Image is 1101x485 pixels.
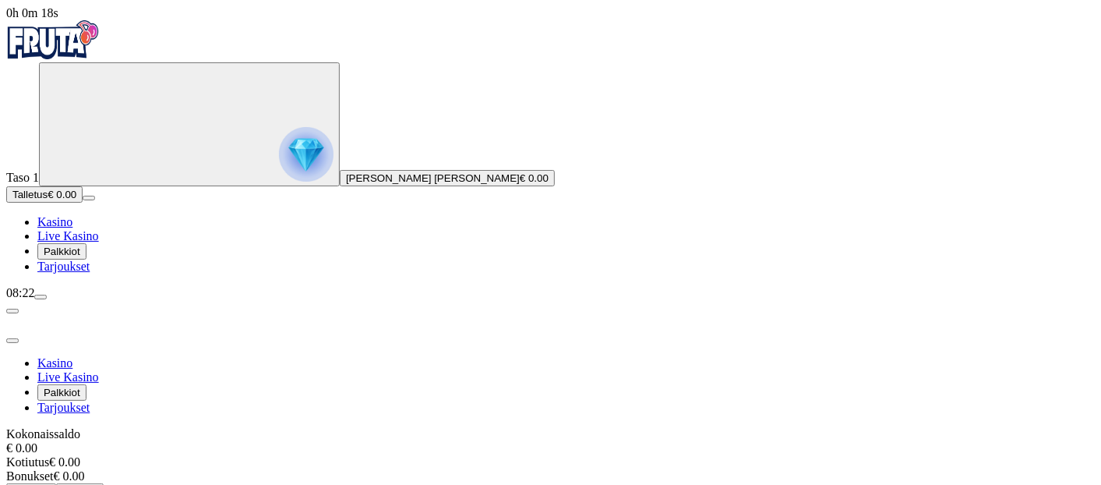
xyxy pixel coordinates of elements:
div: € 0.00 [6,469,1095,483]
img: Fruta [6,20,100,59]
button: Palkkiot [37,243,86,260]
span: user session time [6,6,58,19]
button: chevron-left icon [6,309,19,313]
span: Palkkiot [44,246,80,257]
span: € 0.00 [520,172,549,184]
span: Palkkiot [44,387,80,398]
div: € 0.00 [6,441,1095,455]
nav: Main menu [6,215,1095,274]
span: 08:22 [6,286,34,299]
button: Talletusplus icon€ 0.00 [6,186,83,203]
a: Live Kasino [37,229,99,242]
button: [PERSON_NAME] [PERSON_NAME]€ 0.00 [340,170,555,186]
nav: Main menu [6,356,1095,415]
button: reward progress [39,62,340,186]
button: Palkkiot [37,384,86,401]
span: Kotiutus [6,455,49,469]
nav: Primary [6,20,1095,274]
img: reward progress [279,127,333,182]
span: Bonukset [6,469,53,483]
a: Fruta [6,48,100,62]
a: Kasino [37,356,72,370]
a: Tarjoukset [37,401,90,414]
div: Kokonaissaldo [6,427,1095,455]
button: menu [34,295,47,299]
span: [PERSON_NAME] [PERSON_NAME] [346,172,520,184]
button: menu [83,196,95,200]
div: € 0.00 [6,455,1095,469]
span: € 0.00 [48,189,76,200]
a: Kasino [37,215,72,228]
a: Live Kasino [37,370,99,384]
button: close [6,338,19,343]
a: Tarjoukset [37,260,90,273]
span: Talletus [12,189,48,200]
span: Taso 1 [6,171,39,184]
